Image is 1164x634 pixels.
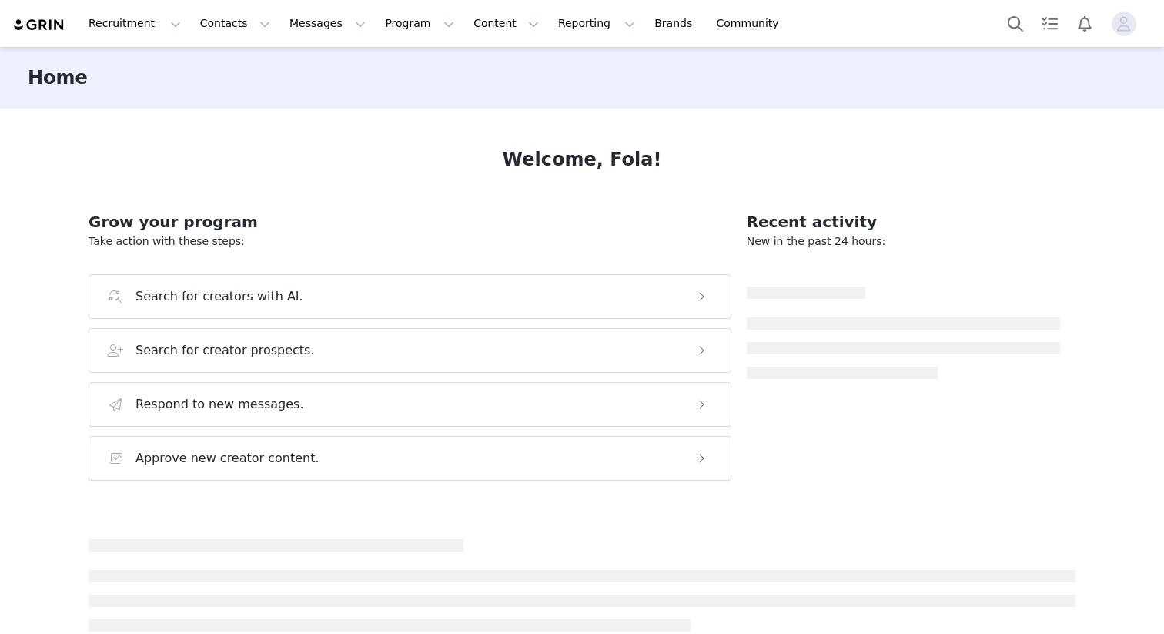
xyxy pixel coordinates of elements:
button: Reporting [549,6,644,41]
h1: Welcome, Fola! [503,146,662,173]
a: Brands [645,6,706,41]
h3: Respond to new messages. [135,395,304,414]
a: Tasks [1033,6,1067,41]
button: Contacts [191,6,279,41]
button: Messages [280,6,375,41]
a: Community [707,6,795,41]
h3: Search for creator prospects. [135,341,315,360]
button: Profile [1102,12,1152,36]
img: grin logo [12,18,66,32]
button: Notifications [1068,6,1102,41]
h2: Grow your program [89,210,731,233]
button: Search for creators with AI. [89,274,731,319]
button: Respond to new messages. [89,382,731,427]
button: Approve new creator content. [89,436,731,481]
h2: Recent activity [747,210,1060,233]
p: New in the past 24 hours: [747,233,1060,250]
button: Content [464,6,548,41]
h3: Approve new creator content. [135,449,319,468]
button: Recruitment [79,6,190,41]
h3: Search for creators with AI. [135,287,303,306]
h3: Home [28,64,88,92]
button: Program [376,6,463,41]
button: Search for creator prospects. [89,328,731,373]
button: Search [998,6,1032,41]
div: avatar [1116,12,1131,36]
p: Take action with these steps: [89,233,731,250]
